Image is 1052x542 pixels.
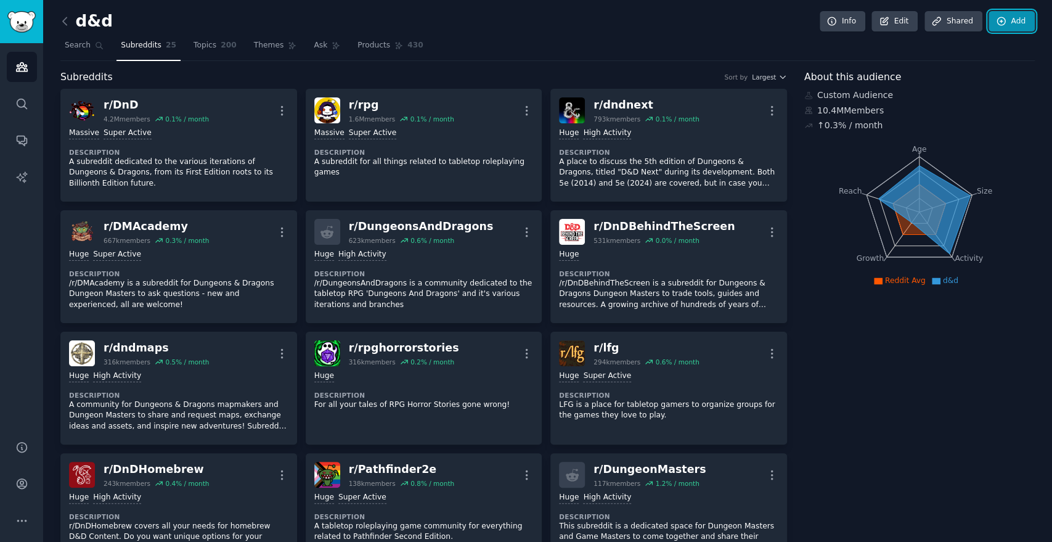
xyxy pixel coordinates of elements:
[559,340,585,366] img: lfg
[7,11,36,33] img: GummySearch logo
[314,157,534,178] p: A subreddit for all things related to tabletop roleplaying games
[338,249,386,261] div: High Activity
[559,249,579,261] div: Huge
[559,391,778,400] dt: Description
[976,186,992,195] tspan: Size
[911,145,926,154] tspan: Age
[314,128,345,139] div: Massive
[104,115,150,123] div: 4.2M members
[314,97,340,123] img: rpg
[104,358,150,366] div: 316k members
[656,236,699,245] div: 0.0 % / month
[69,391,288,400] dt: Description
[69,249,89,261] div: Huge
[309,36,345,61] a: Ask
[314,40,327,51] span: Ask
[93,249,141,261] div: Super Active
[165,358,209,366] div: 0.5 % / month
[60,70,113,85] span: Subreddits
[121,40,161,51] span: Subreddits
[752,73,787,81] button: Largest
[804,89,1035,102] div: Custom Audience
[559,269,778,278] dt: Description
[559,219,585,245] img: DnDBehindTheScreen
[314,391,534,400] dt: Description
[69,97,95,123] img: DnD
[559,97,585,123] img: dndnext
[820,11,865,32] a: Info
[559,148,778,157] dt: Description
[410,115,454,123] div: 0.1 % / month
[349,115,396,123] div: 1.6M members
[724,73,748,81] div: Sort by
[69,400,288,432] p: A community for Dungeons & Dragons mapmakers and Dungeon Masters to share and request maps, excha...
[559,157,778,189] p: A place to discuss the 5th edition of Dungeons & Dragons, titled "D&D Next" during its developmen...
[104,462,209,477] div: r/ DnDHomebrew
[559,371,579,382] div: Huge
[104,479,150,488] div: 243k members
[69,492,89,504] div: Huge
[583,371,631,382] div: Super Active
[165,115,209,123] div: 0.1 % / month
[314,462,340,488] img: Pathfinder2e
[69,148,288,157] dt: Description
[656,358,699,366] div: 0.6 % / month
[839,186,862,195] tspan: Reach
[817,119,883,132] div: ↑ 0.3 % / month
[349,479,396,488] div: 138k members
[410,236,454,245] div: 0.6 % / month
[943,276,958,285] span: d&d
[60,36,108,61] a: Search
[60,332,297,445] a: dndmapsr/dndmaps316kmembers0.5% / monthHugeHigh ActivityDescriptionA community for Dungeons & Dra...
[593,219,735,234] div: r/ DnDBehindTheScreen
[116,36,181,61] a: Subreddits25
[357,40,390,51] span: Products
[955,254,983,263] tspan: Activity
[69,278,288,311] p: /r/DMAcademy is a subreddit for Dungeons & Dragons Dungeon Masters to ask questions - new and exp...
[559,512,778,521] dt: Description
[338,492,386,504] div: Super Active
[314,340,340,366] img: rpghorrorstories
[885,276,926,285] span: Reddit Avg
[593,462,706,477] div: r/ DungeonMasters
[871,11,918,32] a: Edit
[221,40,237,51] span: 200
[104,128,152,139] div: Super Active
[407,40,423,51] span: 430
[250,36,301,61] a: Themes
[410,479,454,488] div: 0.8 % / month
[65,40,91,51] span: Search
[314,400,534,411] p: For all your tales of RPG Horror Stories gone wrong!
[583,492,631,504] div: High Activity
[60,12,113,31] h2: d&d
[593,479,640,488] div: 117k members
[989,11,1035,32] a: Add
[593,97,699,113] div: r/ dndnext
[314,512,534,521] dt: Description
[656,115,699,123] div: 0.1 % / month
[550,332,787,445] a: lfgr/lfg294kmembers0.6% / monthHugeSuper ActiveDescriptionLFG is a place for tabletop gamers to o...
[349,462,454,477] div: r/ Pathfinder2e
[314,278,534,311] p: /r/DungeonsAndDragons is a community dedicated to the tabletop RPG 'Dungeons And Dragons' and it'...
[194,40,216,51] span: Topics
[349,358,396,366] div: 316k members
[306,89,542,202] a: rpgr/rpg1.6Mmembers0.1% / monthMassiveSuper ActiveDescriptionA subreddit for all things related t...
[559,278,778,311] p: /r/DnDBehindTheScreen is a subreddit for Dungeons & Dragons Dungeon Masters to trade tools, guide...
[104,236,150,245] div: 667k members
[656,479,699,488] div: 1.2 % / month
[254,40,284,51] span: Themes
[69,157,288,189] p: A subreddit dedicated to the various iterations of Dungeons & Dragons, from its First Edition roo...
[349,97,454,113] div: r/ rpg
[353,36,427,61] a: Products430
[550,210,787,323] a: DnDBehindTheScreenr/DnDBehindTheScreen531kmembers0.0% / monthHugeDescription/r/DnDBehindTheScreen...
[593,236,640,245] div: 531k members
[306,332,542,445] a: rpghorrorstoriesr/rpghorrorstories316kmembers0.2% / monthHugeDescriptionFor all your tales of RPG...
[314,249,334,261] div: Huge
[166,40,176,51] span: 25
[559,492,579,504] div: Huge
[349,236,396,245] div: 623k members
[349,219,494,234] div: r/ DungeonsAndDragons
[69,371,89,382] div: Huge
[349,128,397,139] div: Super Active
[104,219,209,234] div: r/ DMAcademy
